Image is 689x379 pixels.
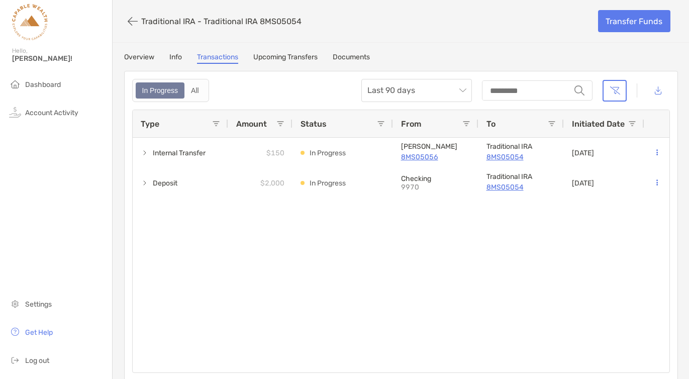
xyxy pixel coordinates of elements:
span: Settings [25,300,52,309]
span: From [401,119,421,129]
span: Internal Transfer [153,145,206,161]
a: Upcoming Transfers [253,53,318,64]
span: Initiated Date [572,119,625,129]
span: Get Help [25,328,53,337]
span: Deposit [153,175,177,192]
span: Log out [25,356,49,365]
p: Traditional IRA [486,142,556,151]
div: All [185,83,205,98]
span: Dashboard [25,80,61,89]
p: $150 [266,147,284,159]
a: Info [169,53,182,64]
p: In Progress [310,147,346,159]
a: Transactions [197,53,238,64]
span: Type [141,119,159,129]
p: Traditional IRA [486,172,556,181]
span: [PERSON_NAME]! [12,54,106,63]
div: segmented control [132,79,209,102]
span: To [486,119,496,129]
a: Overview [124,53,154,64]
span: Last 90 days [367,79,466,102]
p: Checking [401,174,470,183]
img: household icon [9,78,21,90]
button: Clear filters [603,80,627,102]
a: 8MS05056 [401,151,470,163]
span: Account Activity [25,109,78,117]
img: logout icon [9,354,21,366]
p: $2,000 [260,177,284,190]
div: In Progress [137,83,184,98]
img: activity icon [9,106,21,118]
p: Traditional IRA - Traditional IRA 8MS05054 [141,17,302,26]
span: Amount [236,119,267,129]
p: [DATE] [572,179,594,187]
img: get-help icon [9,326,21,338]
a: 8MS05054 [486,181,556,194]
img: input icon [574,85,584,96]
a: Documents [333,53,370,64]
p: [DATE] [572,149,594,157]
span: Status [301,119,327,129]
p: Roth IRA [401,142,470,151]
a: Transfer Funds [598,10,670,32]
p: In Progress [310,177,346,190]
a: 8MS05054 [486,151,556,163]
p: 9970 [401,183,470,192]
img: Zoe Logo [12,4,48,40]
img: settings icon [9,298,21,310]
